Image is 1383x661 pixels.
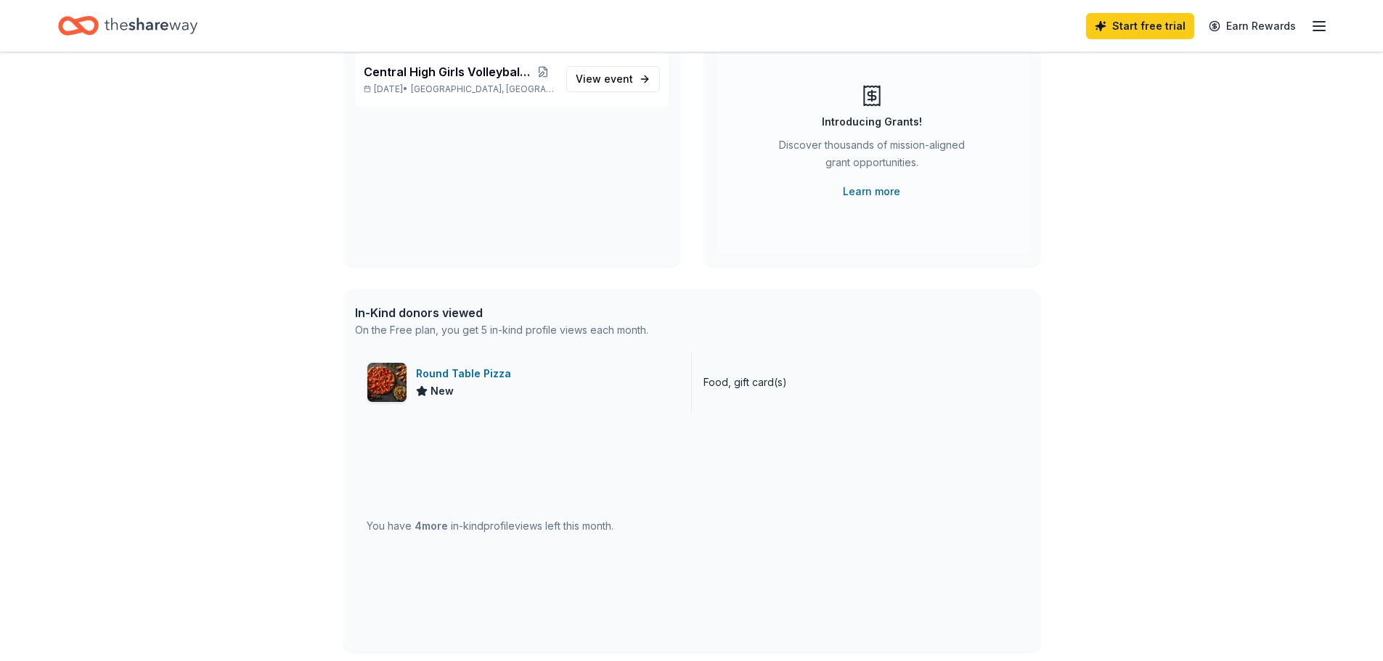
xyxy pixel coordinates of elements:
[364,63,533,81] span: Central High Girls Volleyball Fundraiser
[411,83,554,95] span: [GEOGRAPHIC_DATA], [GEOGRAPHIC_DATA]
[843,183,900,200] a: Learn more
[431,382,454,400] span: New
[355,321,648,339] div: On the Free plan, you get 5 in-kind profile views each month.
[367,363,407,402] img: Image for Round Table Pizza
[576,70,633,88] span: View
[1086,13,1194,39] a: Start free trial
[364,83,555,95] p: [DATE] •
[58,9,197,43] a: Home
[415,520,448,532] span: 4 more
[367,517,613,535] div: You have in-kind profile views left this month.
[773,136,971,177] div: Discover thousands of mission-aligned grant opportunities.
[355,304,648,321] div: In-Kind donors viewed
[1200,13,1305,39] a: Earn Rewards
[416,365,517,382] div: Round Table Pizza
[822,113,922,131] div: Introducing Grants!
[604,73,633,85] span: event
[566,66,660,92] a: View event
[703,374,787,391] div: Food, gift card(s)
